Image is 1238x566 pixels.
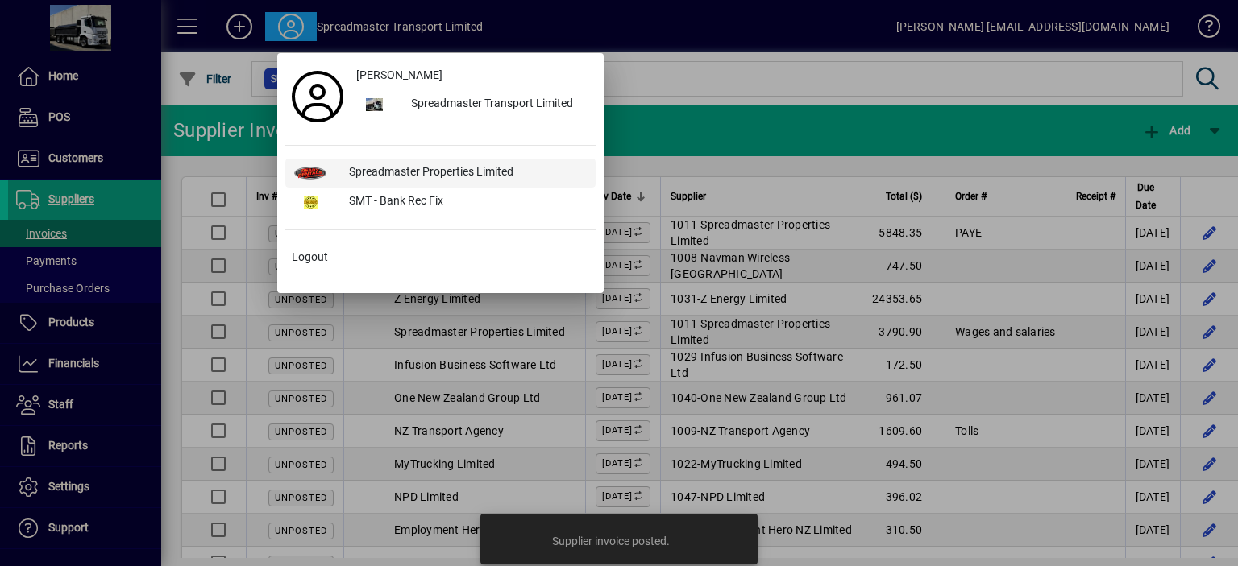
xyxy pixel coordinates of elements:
[336,188,596,217] div: SMT - Bank Rec Fix
[285,159,596,188] button: Spreadmaster Properties Limited
[285,188,596,217] button: SMT - Bank Rec Fix
[350,90,596,119] button: Spreadmaster Transport Limited
[356,67,442,84] span: [PERSON_NAME]
[285,243,596,272] button: Logout
[292,249,328,266] span: Logout
[285,82,350,111] a: Profile
[336,159,596,188] div: Spreadmaster Properties Limited
[398,90,596,119] div: Spreadmaster Transport Limited
[350,61,596,90] a: [PERSON_NAME]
